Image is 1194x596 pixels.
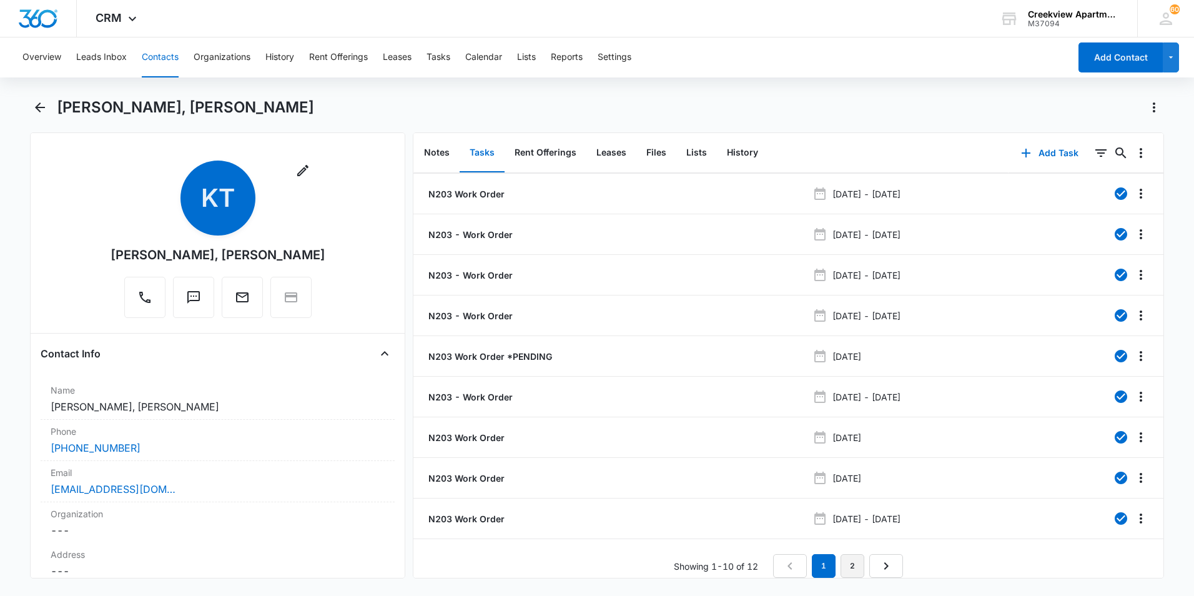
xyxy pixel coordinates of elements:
[832,187,900,201] p: [DATE] - [DATE]
[869,554,903,578] a: Next Page
[173,296,214,307] a: Text
[832,228,900,241] p: [DATE] - [DATE]
[41,543,395,584] div: Address---
[383,37,412,77] button: Leases
[222,296,263,307] a: Email
[674,560,758,573] p: Showing 1-10 of 12
[96,11,122,24] span: CRM
[1091,143,1111,163] button: Filters
[142,37,179,77] button: Contacts
[41,346,101,361] h4: Contact Info
[427,37,450,77] button: Tasks
[51,523,385,538] dd: ---
[426,269,513,282] a: N203 - Work Order
[426,472,505,485] a: N203 Work Order
[676,134,717,172] button: Lists
[598,37,631,77] button: Settings
[30,97,49,117] button: Back
[76,37,127,77] button: Leads Inbox
[51,564,385,579] dd: ---
[586,134,636,172] button: Leases
[832,350,861,363] p: [DATE]
[41,461,395,502] div: Email[EMAIL_ADDRESS][DOMAIN_NAME]
[51,384,385,397] label: Name
[426,431,505,444] a: N203 Work Order
[551,37,583,77] button: Reports
[1028,19,1119,28] div: account id
[414,134,460,172] button: Notes
[222,277,263,318] button: Email
[1131,184,1151,204] button: Overflow Menu
[180,161,255,236] span: KT
[1170,4,1180,14] div: notifications count
[1131,224,1151,244] button: Overflow Menu
[812,554,836,578] em: 1
[426,512,505,525] a: N203 Work Order
[1170,4,1180,14] span: 60
[1078,42,1163,72] button: Add Contact
[41,420,395,461] div: Phone[PHONE_NUMBER]
[124,296,165,307] a: Call
[1131,346,1151,366] button: Overflow Menu
[51,507,385,520] label: Organization
[717,134,768,172] button: History
[173,277,214,318] button: Text
[832,269,900,282] p: [DATE] - [DATE]
[41,379,395,420] div: Name[PERSON_NAME], [PERSON_NAME]
[22,37,61,77] button: Overview
[426,309,513,322] a: N203 - Work Order
[426,350,552,363] a: N203 Work Order *PENDING
[426,187,505,201] a: N203 Work Order
[1144,97,1164,117] button: Actions
[1131,387,1151,407] button: Overflow Menu
[832,309,900,322] p: [DATE] - [DATE]
[1131,143,1151,163] button: Overflow Menu
[832,390,900,404] p: [DATE] - [DATE]
[832,512,900,525] p: [DATE] - [DATE]
[773,554,903,578] nav: Pagination
[1131,468,1151,488] button: Overflow Menu
[517,37,536,77] button: Lists
[124,277,165,318] button: Call
[265,37,294,77] button: History
[636,134,676,172] button: Files
[1131,427,1151,447] button: Overflow Menu
[51,399,385,414] dd: [PERSON_NAME], [PERSON_NAME]
[51,548,385,561] label: Address
[57,98,314,117] h1: [PERSON_NAME], [PERSON_NAME]
[832,431,861,444] p: [DATE]
[51,466,385,479] label: Email
[194,37,250,77] button: Organizations
[1131,509,1151,529] button: Overflow Menu
[426,390,513,404] a: N203 - Work Order
[1131,265,1151,285] button: Overflow Menu
[1131,305,1151,325] button: Overflow Menu
[41,502,395,543] div: Organization---
[465,37,502,77] button: Calendar
[841,554,864,578] a: Page 2
[1028,9,1119,19] div: account name
[1009,138,1091,168] button: Add Task
[1111,143,1131,163] button: Search...
[832,472,861,485] p: [DATE]
[375,344,395,364] button: Close
[51,440,141,455] a: [PHONE_NUMBER]
[111,246,325,264] div: [PERSON_NAME], [PERSON_NAME]
[51,482,175,497] a: [EMAIL_ADDRESS][DOMAIN_NAME]
[51,425,385,438] label: Phone
[460,134,505,172] button: Tasks
[309,37,368,77] button: Rent Offerings
[426,228,513,241] a: N203 - Work Order
[505,134,586,172] button: Rent Offerings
